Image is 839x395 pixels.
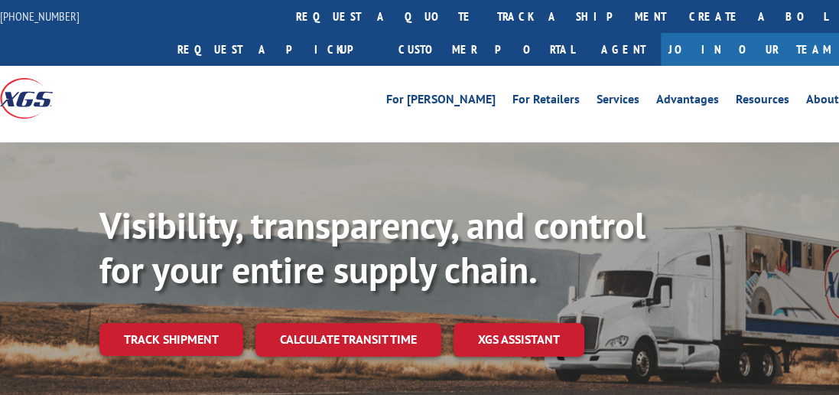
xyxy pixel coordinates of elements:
[387,33,586,66] a: Customer Portal
[661,33,839,66] a: Join Our Team
[597,93,639,110] a: Services
[99,201,646,293] b: Visibility, transparency, and control for your entire supply chain.
[255,323,441,356] a: Calculate transit time
[386,93,496,110] a: For [PERSON_NAME]
[166,33,387,66] a: Request a pickup
[99,323,243,355] a: Track shipment
[454,323,584,356] a: XGS ASSISTANT
[736,93,789,110] a: Resources
[656,93,719,110] a: Advantages
[586,33,661,66] a: Agent
[806,93,839,110] a: About
[512,93,580,110] a: For Retailers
